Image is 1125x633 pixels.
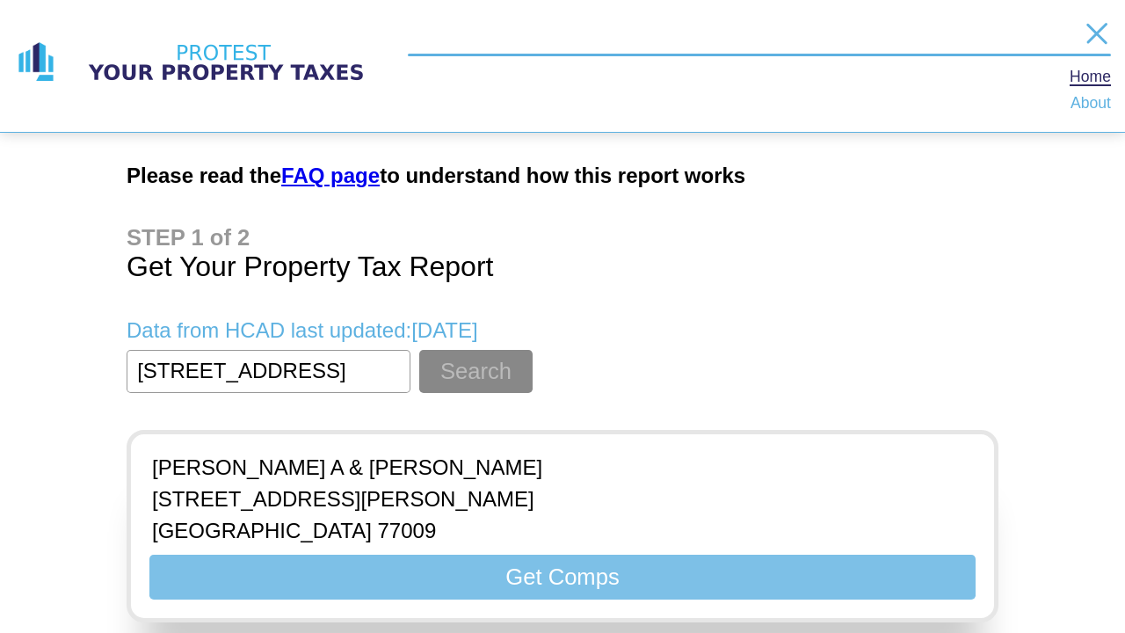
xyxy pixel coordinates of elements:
[152,519,542,543] p: [GEOGRAPHIC_DATA] 77009
[72,40,380,84] img: logo text
[152,487,542,512] p: [STREET_ADDRESS][PERSON_NAME]
[14,40,380,84] a: logo logo text
[127,318,998,343] p: Data from HCAD last updated: [DATE]
[14,40,58,84] img: logo
[1071,97,1111,111] a: About
[419,350,533,393] button: Search
[127,225,998,283] h1: Get Your Property Tax Report
[149,555,976,600] button: Get Comps
[281,164,380,187] a: FAQ page
[127,164,998,188] h2: Please read the to understand how this report works
[152,455,542,480] p: [PERSON_NAME] A & [PERSON_NAME]
[127,350,410,393] input: Enter Property Address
